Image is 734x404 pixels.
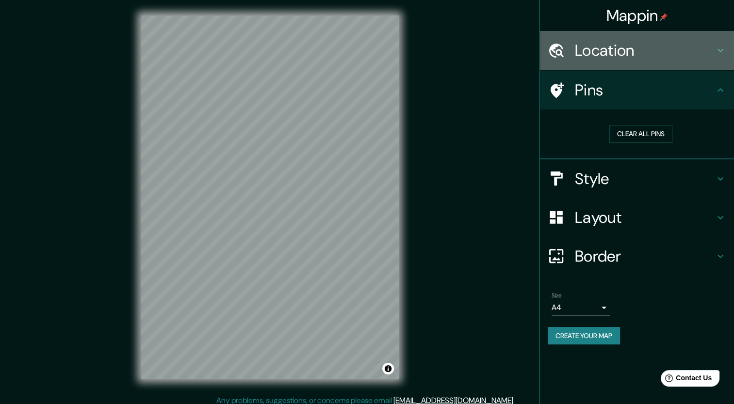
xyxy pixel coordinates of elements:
img: pin-icon.png [660,13,668,21]
h4: Layout [575,208,715,227]
div: Pins [540,71,734,109]
h4: Location [575,41,715,60]
h4: Style [575,169,715,188]
div: A4 [552,300,610,315]
h4: Border [575,247,715,266]
canvas: Map [141,16,399,379]
button: Create your map [548,327,620,345]
div: Layout [540,198,734,237]
label: Size [552,291,562,299]
h4: Mappin [606,6,668,25]
button: Toggle attribution [382,363,394,374]
div: Border [540,237,734,276]
div: Style [540,159,734,198]
button: Clear all pins [609,125,672,143]
div: Location [540,31,734,70]
iframe: Help widget launcher [648,366,723,393]
h4: Pins [575,80,715,100]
